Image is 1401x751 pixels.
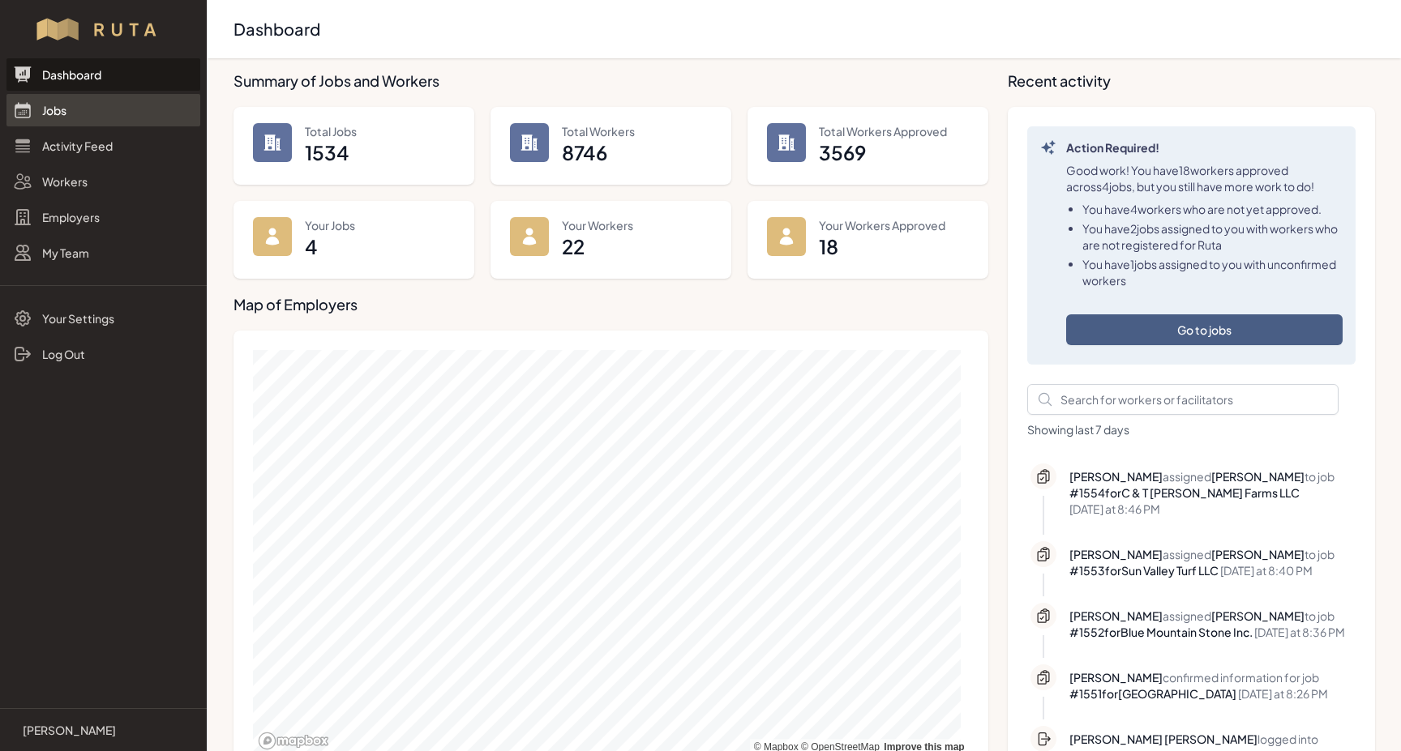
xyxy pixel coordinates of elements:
h3: Map of Employers [233,295,988,314]
p: [PERSON_NAME] [23,722,116,738]
p: Your Workers [562,217,712,233]
p: 1534 [305,139,349,165]
a: [PERSON_NAME] [1069,469,1163,484]
p: Good work! You have 18 workers approved across 4 jobs, but you still have more work to do! [1066,162,1343,194]
a: [PERSON_NAME] [1069,670,1163,685]
a: [PERSON_NAME] [13,722,194,738]
a: [PERSON_NAME] [1211,547,1305,561]
p: Total Workers [562,123,712,139]
p: 18 [819,233,838,259]
li: You have 2 jobs assigned to you with workers who are not registered for Ruta [1082,220,1343,253]
a: Dashboard [6,58,200,91]
span: [DATE] at 8:40 PM [1219,563,1313,578]
p: 3569 [819,139,866,165]
li: You have 4 workers who are not yet approved. [1082,201,1343,217]
h3: Action Required! [1066,139,1343,156]
h2: Dashboard [233,18,1362,41]
input: Search for workers or facilitators [1027,384,1339,415]
a: # 1552 for Blue Mountain Stone Inc. [1069,625,1253,639]
h3: Recent activity [1008,71,1375,91]
div: assigned to job [1069,608,1356,640]
a: # 1551 for [GEOGRAPHIC_DATA] [1069,686,1236,701]
a: [PERSON_NAME] [1069,547,1163,561]
a: [PERSON_NAME] [1069,608,1163,623]
a: [PERSON_NAME] [PERSON_NAME] [1069,732,1257,746]
div: assigned to job [1069,546,1356,578]
span: [DATE] at 8:46 PM [1069,501,1160,516]
a: Mapbox logo [258,732,329,750]
a: Workers [6,165,200,198]
a: Jobs [6,94,200,126]
p: Showing last 7 days [1027,421,1339,437]
a: Activity Feed [6,130,200,162]
p: 22 [562,233,585,259]
a: [PERSON_NAME] [1211,469,1305,484]
a: My Team [6,237,200,269]
span: [DATE] at 8:36 PM [1253,625,1345,639]
p: Total Workers Approved [819,123,969,139]
a: [PERSON_NAME] [1211,608,1305,623]
a: Log Out [6,338,200,370]
a: # 1553 for Sun Valley Turf LLC [1069,563,1219,578]
button: Go to jobs [1066,307,1343,338]
p: Total Jobs [305,123,455,139]
img: Workflow [34,16,173,42]
div: confirmed information for job [1069,669,1356,702]
li: You have 1 jobs assigned to you with unconfirmed workers [1082,256,1343,288]
p: Your Jobs [305,217,455,233]
a: Employers [6,201,200,233]
p: Your Workers Approved [819,217,969,233]
a: # 1554 for C & T [PERSON_NAME] Farms LLC [1069,485,1300,500]
p: 4 [305,233,318,259]
p: 8746 [562,139,607,165]
div: assigned to job [1069,468,1356,517]
span: [DATE] at 8:26 PM [1236,686,1328,701]
h3: Summary of Jobs and Workers [233,71,988,91]
a: Your Settings [6,302,200,335]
